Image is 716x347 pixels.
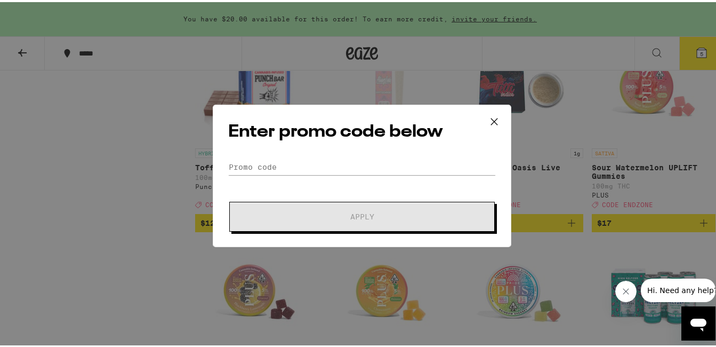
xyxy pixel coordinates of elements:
iframe: Button to launch messaging window [681,304,715,338]
h2: Enter promo code below [228,118,496,142]
input: Promo code [228,157,496,173]
button: Apply [229,200,495,230]
span: Hi. Need any help? [6,7,77,16]
iframe: Message from company [641,277,715,300]
span: Apply [350,211,374,218]
iframe: Close message [615,279,637,300]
